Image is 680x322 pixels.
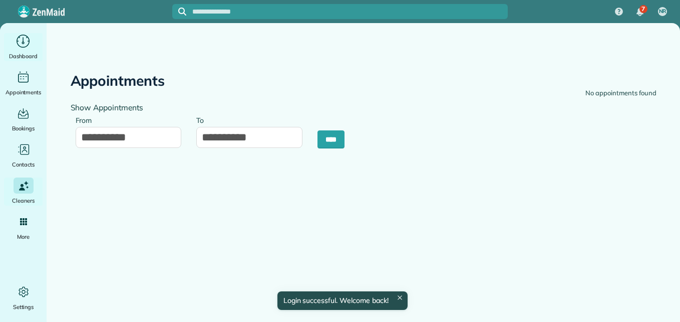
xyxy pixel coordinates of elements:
[4,105,43,133] a: Bookings
[13,302,34,312] span: Settings
[4,284,43,312] a: Settings
[641,5,645,13] span: 7
[629,1,650,23] div: 7 unread notifications
[12,159,35,170] span: Contacts
[9,51,38,61] span: Dashboard
[4,141,43,170] a: Contacts
[4,33,43,61] a: Dashboard
[6,87,42,97] span: Appointments
[12,123,35,133] span: Bookings
[4,178,43,206] a: Cleaners
[196,110,209,129] label: To
[172,8,186,16] button: Focus search
[585,88,656,98] div: No appointments found
[178,8,186,16] svg: Focus search
[71,73,165,89] h2: Appointments
[659,8,666,16] span: NR
[4,69,43,97] a: Appointments
[71,103,356,112] h4: Show Appointments
[12,196,35,206] span: Cleaners
[277,291,407,310] div: Login successful. Welcome back!
[76,110,97,129] label: From
[17,232,30,242] span: More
